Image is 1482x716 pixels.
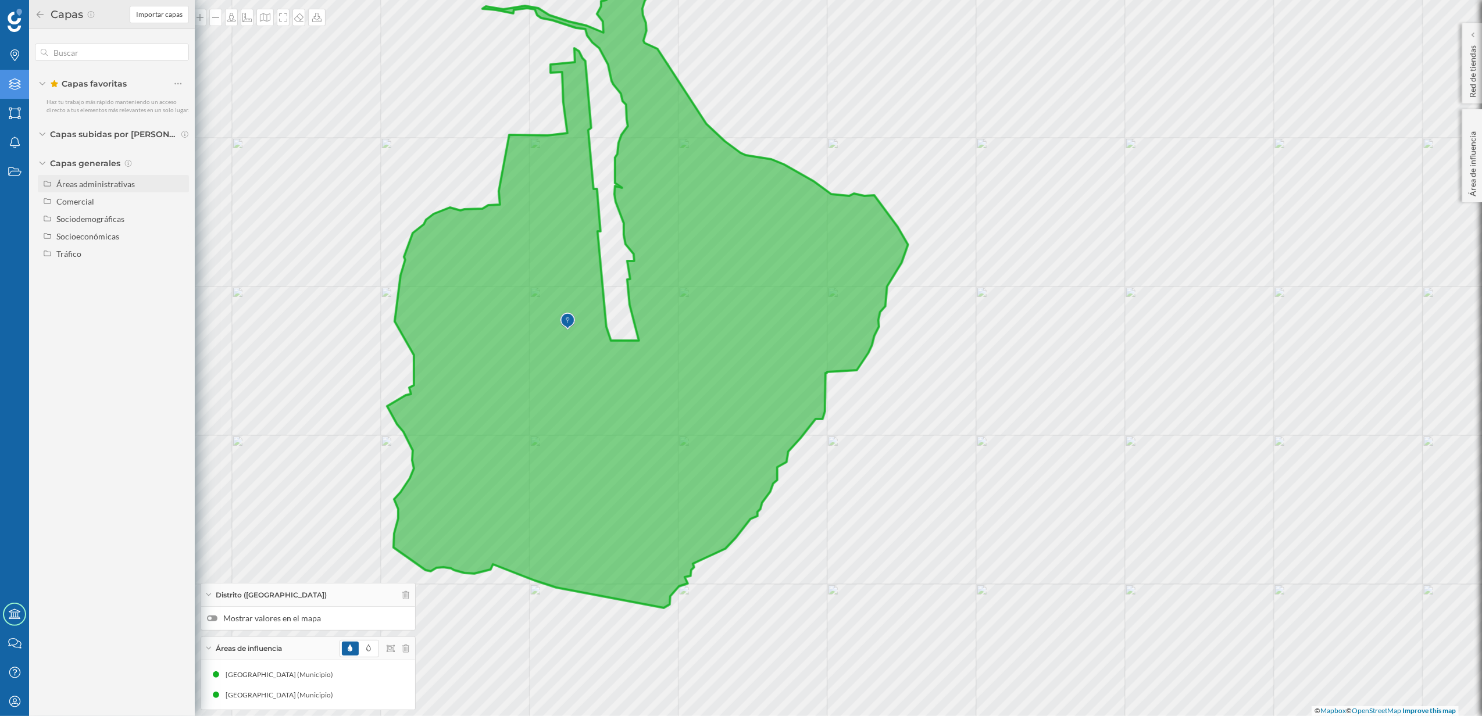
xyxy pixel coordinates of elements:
a: OpenStreetMap [1352,706,1401,715]
span: Haz tu trabajo más rápido manteniendo un acceso directo a tus elementos más relevantes en un solo... [47,98,189,113]
div: Tráfico [56,249,81,259]
a: Improve this map [1402,706,1456,715]
div: © © [1312,706,1459,716]
div: [GEOGRAPHIC_DATA] (Municipio) [226,669,339,681]
span: Distrito ([GEOGRAPHIC_DATA]) [216,590,327,600]
div: Áreas administrativas [56,179,135,189]
img: Marker [560,310,574,333]
div: Sociodemográficas [56,214,124,224]
span: Capas favoritas [50,78,127,90]
label: Mostrar valores en el mapa [207,613,409,624]
p: Área de influencia [1467,127,1479,196]
div: Comercial [56,196,94,206]
img: Geoblink Logo [8,9,22,32]
span: Capas generales [50,157,120,169]
h2: Capas [45,5,87,24]
div: [GEOGRAPHIC_DATA] (Municipio) [226,689,339,701]
span: Importar capas [136,9,183,20]
a: Mapbox [1320,706,1346,715]
div: Socioeconómicas [56,231,119,241]
p: Red de tiendas [1467,41,1479,98]
span: Soporte [23,8,65,19]
span: Capas subidas por [PERSON_NAME] [50,128,178,140]
span: Áreas de influencia [216,643,282,654]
